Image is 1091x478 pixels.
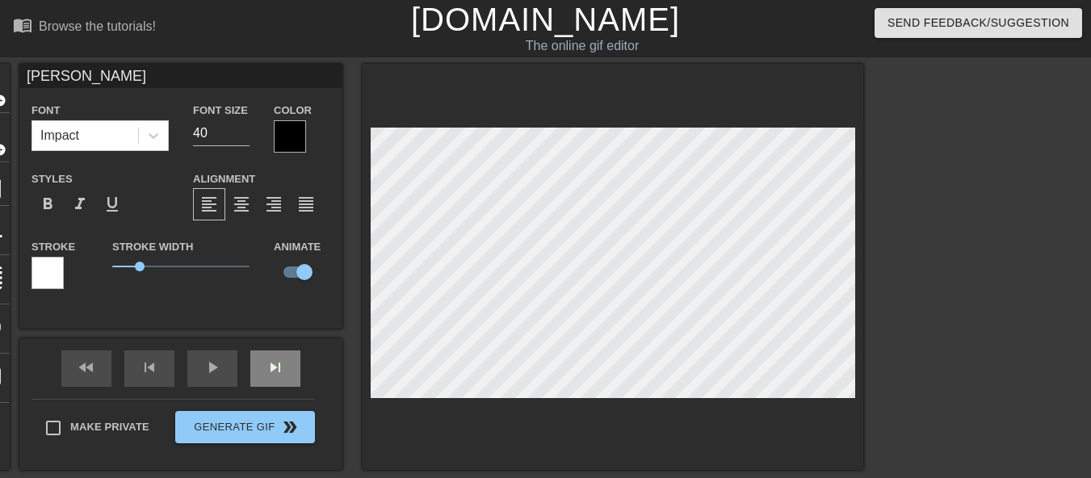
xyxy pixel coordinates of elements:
div: The online gif editor [371,36,792,56]
label: Alignment [193,171,255,187]
label: Font [31,103,60,119]
span: skip_previous [140,358,159,377]
label: Font Size [193,103,248,119]
span: format_align_justify [296,195,316,214]
span: Make Private [70,419,149,435]
span: format_align_center [232,195,251,214]
span: Send Feedback/Suggestion [887,13,1069,33]
span: skip_next [266,358,285,377]
span: format_align_right [264,195,283,214]
button: Send Feedback/Suggestion [875,8,1082,38]
span: format_underline [103,195,122,214]
span: fast_rewind [77,358,96,377]
span: format_italic [70,195,90,214]
span: format_bold [38,195,57,214]
a: [DOMAIN_NAME] [411,2,680,37]
button: Generate Gif [175,411,315,443]
label: Animate [274,239,321,255]
span: menu_book [13,15,32,35]
label: Stroke [31,239,75,255]
div: Impact [40,126,79,145]
label: Color [274,103,312,119]
span: double_arrow [280,417,300,437]
span: Generate Gif [182,417,308,437]
a: Browse the tutorials! [13,15,156,40]
span: format_align_left [199,195,219,214]
span: play_arrow [203,358,222,377]
label: Stroke Width [112,239,193,255]
div: Browse the tutorials! [39,19,156,33]
label: Styles [31,171,73,187]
